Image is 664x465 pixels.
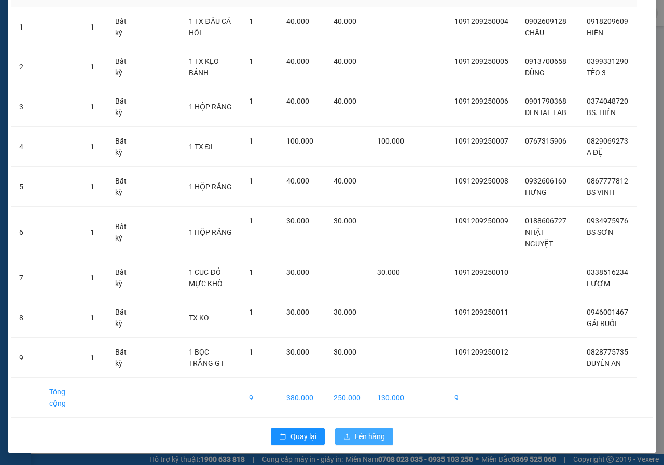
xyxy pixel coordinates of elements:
[587,148,603,157] span: A ĐỆ
[11,7,41,47] td: 1
[249,217,253,225] span: 1
[5,5,57,57] img: logo.jpg
[90,103,94,111] span: 1
[5,23,198,36] li: 01 [PERSON_NAME]
[454,57,508,65] span: 1091209250005
[189,103,231,111] span: 1 HỘP RĂNG
[60,7,147,20] b: [PERSON_NAME]
[587,177,628,185] span: 0867777812
[525,228,553,248] span: NHẬT NGUYỆT
[286,177,309,185] span: 40.000
[278,378,325,418] td: 380.000
[189,268,223,288] span: 1 CUC ĐỎ MỰC KHÔ
[334,308,356,316] span: 30.000
[454,137,508,145] span: 1091209250007
[189,228,231,236] span: 1 HỘP RĂNG
[355,431,385,442] span: Lên hàng
[249,17,253,25] span: 1
[587,268,628,276] span: 0338516234
[90,354,94,362] span: 1
[249,308,253,316] span: 1
[249,97,253,105] span: 1
[241,378,278,418] td: 9
[587,308,628,316] span: 0946001467
[60,38,68,46] span: phone
[249,177,253,185] span: 1
[286,348,309,356] span: 30.000
[587,319,617,328] span: GÁI RUỒI
[587,108,616,117] span: BS. HIỀN
[249,57,253,65] span: 1
[249,348,253,356] span: 1
[446,378,517,418] td: 9
[334,177,356,185] span: 40.000
[525,29,544,37] span: CHÂU
[286,97,309,105] span: 40.000
[189,143,214,151] span: 1 TX ĐL
[90,143,94,151] span: 1
[587,137,628,145] span: 0829069273
[90,23,94,31] span: 1
[335,428,393,445] button: uploadLên hàng
[525,17,566,25] span: 0902609128
[286,17,309,25] span: 40.000
[454,177,508,185] span: 1091209250008
[454,348,508,356] span: 1091209250012
[525,57,566,65] span: 0913700658
[107,207,141,258] td: Bất kỳ
[60,25,68,33] span: environment
[587,359,621,368] span: DUYÊN AN
[107,127,141,167] td: Bất kỳ
[587,188,614,196] span: BS VINH
[11,47,41,87] td: 2
[454,17,508,25] span: 1091209250004
[107,87,141,127] td: Bất kỳ
[525,108,566,117] span: DENTAL LAB
[334,97,356,105] span: 40.000
[587,217,628,225] span: 0934975976
[525,137,566,145] span: 0767315906
[587,57,628,65] span: 0399331290
[5,36,198,49] li: 02523854854
[377,137,404,145] span: 100.000
[587,279,610,288] span: LƯỢM
[11,298,41,338] td: 8
[11,127,41,167] td: 4
[587,97,628,105] span: 0374048720
[587,29,603,37] span: HIỀN
[189,314,209,322] span: TX KO
[107,338,141,378] td: Bất kỳ
[11,87,41,127] td: 3
[11,338,41,378] td: 9
[279,433,286,441] span: rollback
[90,63,94,71] span: 1
[334,217,356,225] span: 30.000
[290,431,316,442] span: Quay lại
[11,167,41,207] td: 5
[343,433,351,441] span: upload
[454,308,508,316] span: 1091209250011
[525,188,547,196] span: HƯNG
[587,348,628,356] span: 0828775735
[189,182,231,191] span: 1 HỘP RĂNG
[286,268,309,276] span: 30.000
[286,217,309,225] span: 30.000
[454,97,508,105] span: 1091209250006
[107,7,141,47] td: Bất kỳ
[587,17,628,25] span: 0918209609
[525,97,566,105] span: 0901790368
[90,228,94,236] span: 1
[369,378,412,418] td: 130.000
[525,177,566,185] span: 0932606160
[107,298,141,338] td: Bất kỳ
[525,68,545,77] span: DŨNG
[90,274,94,282] span: 1
[325,378,369,418] td: 250.000
[41,378,82,418] td: Tổng cộng
[189,57,219,77] span: 1 TX KẸO BÁNH
[377,268,400,276] span: 30.000
[5,65,105,82] b: GỬI : 109 QL 13
[587,228,613,236] span: BS SƠN
[334,57,356,65] span: 40.000
[90,182,94,191] span: 1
